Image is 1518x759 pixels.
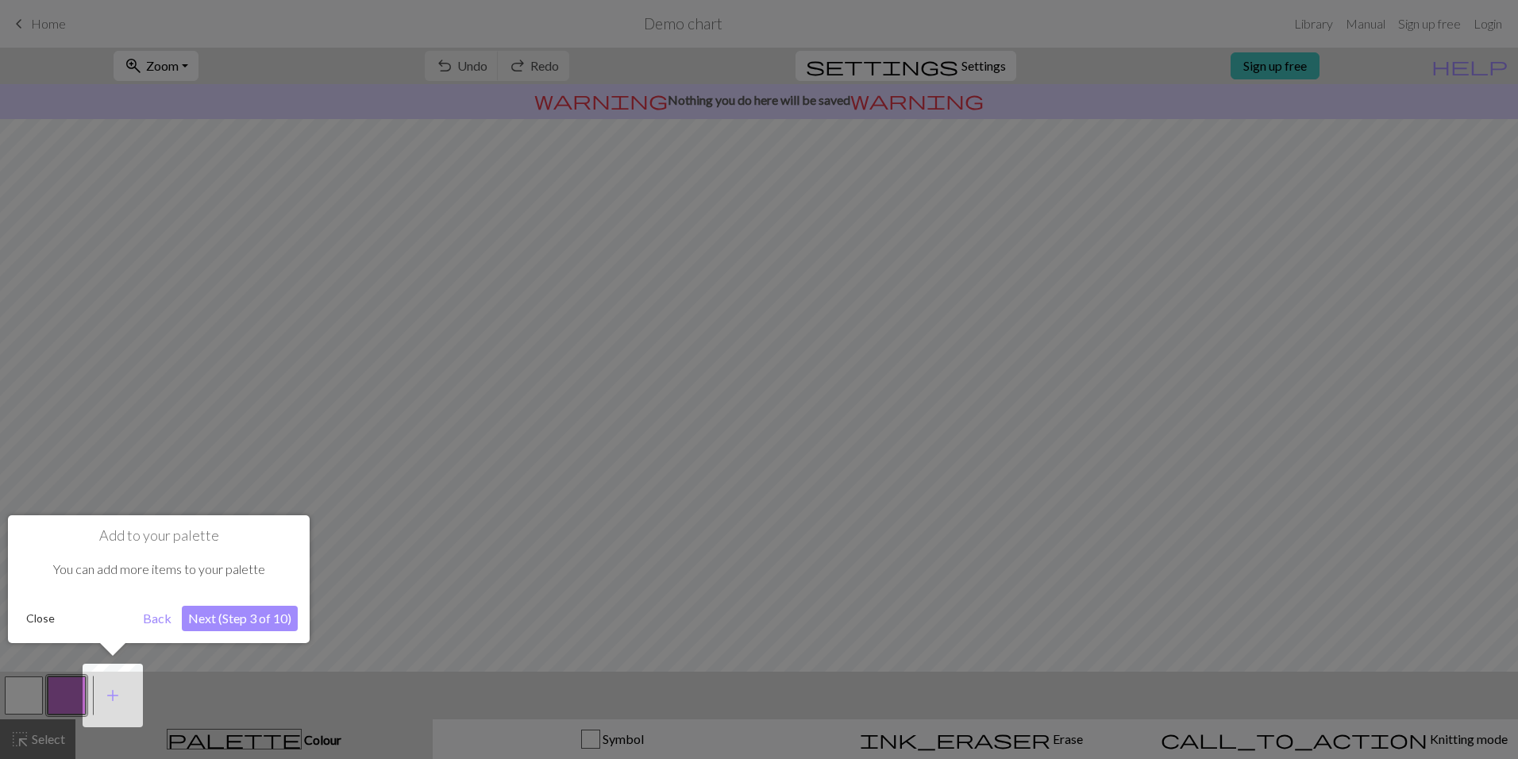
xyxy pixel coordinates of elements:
[20,527,298,545] h1: Add to your palette
[137,606,178,631] button: Back
[8,515,310,643] div: Add to your palette
[20,545,298,594] div: You can add more items to your palette
[182,606,298,631] button: Next (Step 3 of 10)
[20,607,61,630] button: Close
